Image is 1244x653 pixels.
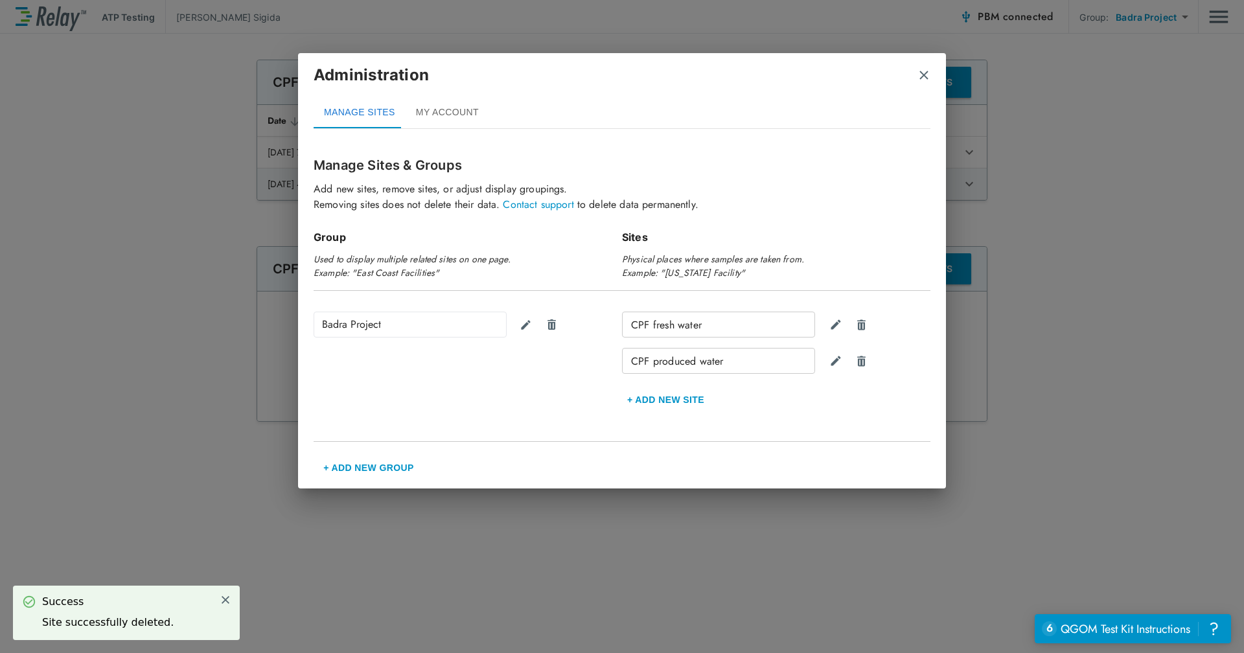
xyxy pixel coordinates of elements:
button: MANAGE SITES [314,97,406,128]
p: Add new sites, remove sites, or adjust display groupings. Removing sites does not delete their da... [314,181,930,212]
div: Badra Project [314,312,507,338]
button: Delete site [847,348,873,374]
img: Delete site [855,319,868,331]
a: Contact support [503,197,573,212]
em: Physical places where samples are taken from. Example: "[US_STATE] Facility" [622,253,804,279]
img: Delete site [855,355,868,367]
button: MY ACCOUNT [406,97,489,128]
p: Manage Sites & Groups [314,155,930,175]
button: Edit site [822,348,847,374]
div: Site successfully deleted. [42,615,174,630]
p: Sites [622,229,930,245]
button: + Add New Group [314,452,424,483]
img: Edit site [829,354,842,367]
p: Group [314,229,622,245]
button: Edit site [822,312,847,338]
div: CPF produced water [622,348,815,374]
button: Delete group [538,312,564,338]
img: Delete Icon [546,318,558,331]
button: + Add new Site [622,384,709,415]
iframe: Resource center [1035,614,1231,643]
img: Close Icon [220,594,231,606]
p: Administration [314,63,429,87]
div: CPF fresh water edit iconDrawer Icon [622,312,930,338]
div: Success [42,594,174,610]
img: Close [917,69,930,82]
button: Delete site [847,312,873,338]
button: Edit group [512,312,538,338]
img: Success [23,595,36,608]
img: Edit site [829,318,842,331]
button: close [917,69,930,82]
em: Used to display multiple related sites on one page. Example: "East Coast Facilities" [314,253,511,279]
img: edit icon [520,319,532,331]
div: CPF fresh water [622,312,815,338]
div: CPF produced water edit iconDrawer Icon [622,348,930,374]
